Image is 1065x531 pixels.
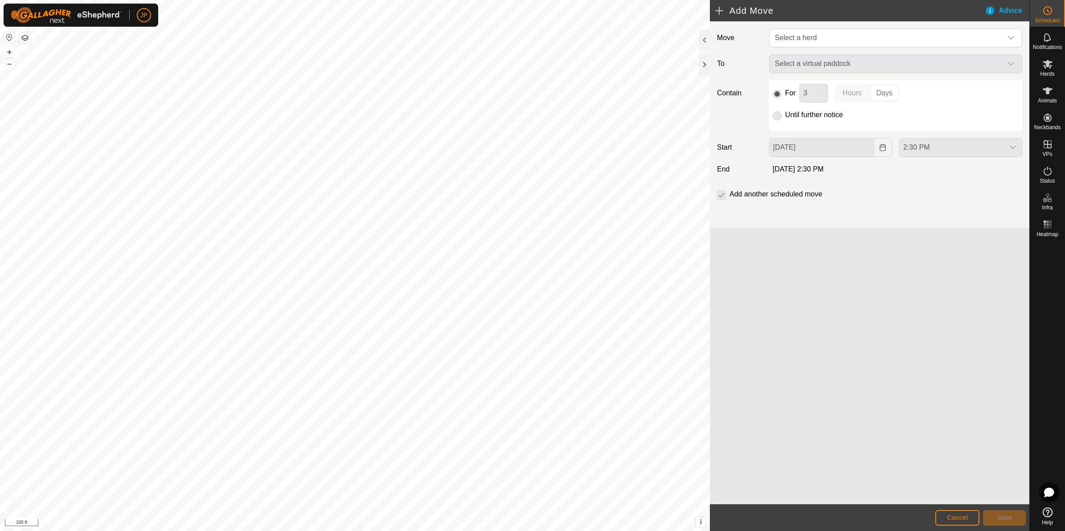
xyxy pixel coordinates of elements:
span: Notifications [1033,45,1062,50]
img: Gallagher Logo [11,7,122,23]
button: Choose Date [874,138,892,157]
span: [DATE] 2:30 PM [773,165,823,173]
button: Save [983,510,1026,526]
span: Save [997,514,1012,521]
label: For [785,90,796,97]
span: Herds [1040,71,1054,77]
button: – [4,58,15,69]
h2: Add Move [715,5,985,16]
span: Infra [1042,205,1053,210]
button: + [4,47,15,57]
label: Contain [713,88,766,98]
div: Advice [985,5,1029,16]
label: To [713,54,766,73]
label: Until further notice [785,111,843,118]
span: Select a herd [771,29,1002,47]
span: VPs [1042,151,1052,157]
span: Select a herd [775,34,817,41]
label: Add another scheduled move [729,191,822,198]
label: Start [713,142,766,153]
span: Schedules [1035,18,1060,23]
span: Status [1040,178,1055,184]
a: Contact Us [364,519,390,527]
label: End [713,164,766,175]
button: Map Layers [20,33,30,43]
span: Help [1042,520,1053,525]
a: Help [1030,504,1065,529]
button: i [696,517,706,527]
button: Cancel [935,510,979,526]
div: dropdown trigger [1002,29,1020,47]
span: Cancel [947,514,968,521]
span: Animals [1038,98,1057,103]
span: Heatmap [1036,232,1058,237]
span: Neckbands [1034,125,1061,130]
label: Move [713,29,766,47]
a: Privacy Policy [319,519,353,527]
span: i [700,518,702,526]
button: Reset Map [4,32,15,43]
span: JP [140,11,147,20]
